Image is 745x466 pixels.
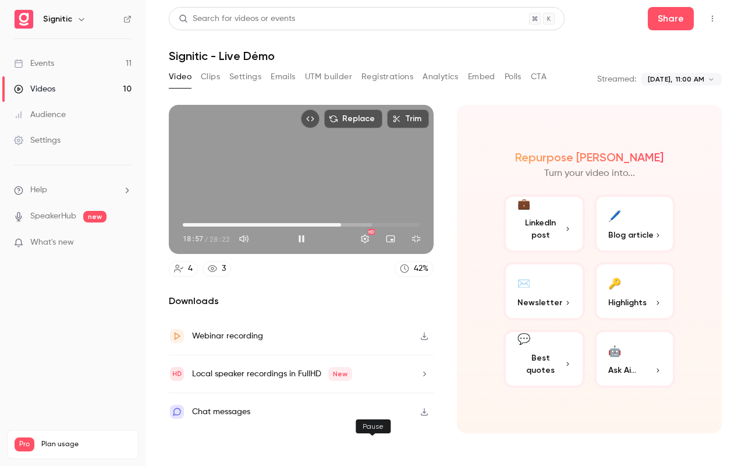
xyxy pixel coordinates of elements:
[414,263,428,275] div: 42 %
[597,73,636,85] p: Streamed:
[14,109,66,121] div: Audience
[517,352,564,376] span: Best quotes
[169,68,191,86] button: Video
[648,7,694,30] button: Share
[15,10,33,29] img: Signitic
[210,234,230,244] span: 28:22
[517,296,562,309] span: Newsletter
[183,234,230,244] div: 18:57
[324,110,382,128] button: Replace
[468,68,495,86] button: Embed
[204,234,208,244] span: /
[271,68,295,86] button: Emails
[305,68,352,86] button: UTM builder
[531,68,547,86] button: CTA
[118,238,132,248] iframe: Noticeable Trigger
[405,227,428,250] button: Exit full screen
[41,440,131,449] span: Plan usage
[361,68,413,86] button: Registrations
[30,210,76,223] a: SpeakerHub
[183,234,203,244] span: 18:57
[14,83,55,95] div: Videos
[594,262,676,320] button: 🔑Highlights
[203,261,231,277] a: 3
[14,58,54,69] div: Events
[517,196,530,212] div: 💼
[387,110,429,128] button: Trim
[648,74,672,84] span: [DATE],
[594,330,676,388] button: 🤖Ask Ai...
[192,367,352,381] div: Local speaker recordings in FullHD
[169,49,722,63] h1: Signitic - Live Démo
[395,261,434,277] a: 42%
[192,405,250,419] div: Chat messages
[515,150,664,164] h2: Repurpose [PERSON_NAME]
[608,274,621,292] div: 🔑
[594,195,676,253] button: 🖊️Blog article
[201,68,220,86] button: Clips
[14,135,61,146] div: Settings
[169,294,434,308] h2: Downloads
[517,331,530,347] div: 💬
[368,229,375,235] div: HD
[30,236,74,249] span: What's new
[517,217,564,241] span: LinkedIn post
[608,341,621,359] div: 🤖
[676,74,704,84] span: 11:00 AM
[30,184,47,196] span: Help
[356,419,391,433] div: Pause
[43,13,72,25] h6: Signitic
[229,68,261,86] button: Settings
[188,263,193,275] div: 4
[608,296,647,309] span: Highlights
[505,68,521,86] button: Polls
[608,364,636,376] span: Ask Ai...
[232,227,256,250] button: Mute
[290,227,313,250] button: Pause
[379,227,402,250] button: Turn on miniplayer
[608,229,654,241] span: Blog article
[423,68,459,86] button: Analytics
[169,261,198,277] a: 4
[517,274,530,292] div: ✉️
[14,184,132,196] li: help-dropdown-opener
[15,437,34,451] span: Pro
[608,206,621,224] div: 🖊️
[353,227,377,250] button: Settings
[503,195,585,253] button: 💼LinkedIn post
[179,13,295,25] div: Search for videos or events
[328,367,352,381] span: New
[83,211,107,223] span: new
[192,329,263,343] div: Webinar recording
[503,262,585,320] button: ✉️Newsletter
[222,263,226,275] div: 3
[301,110,320,128] button: Embed video
[544,167,635,181] p: Turn your video into...
[503,330,585,388] button: 💬Best quotes
[703,9,722,28] button: Top Bar Actions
